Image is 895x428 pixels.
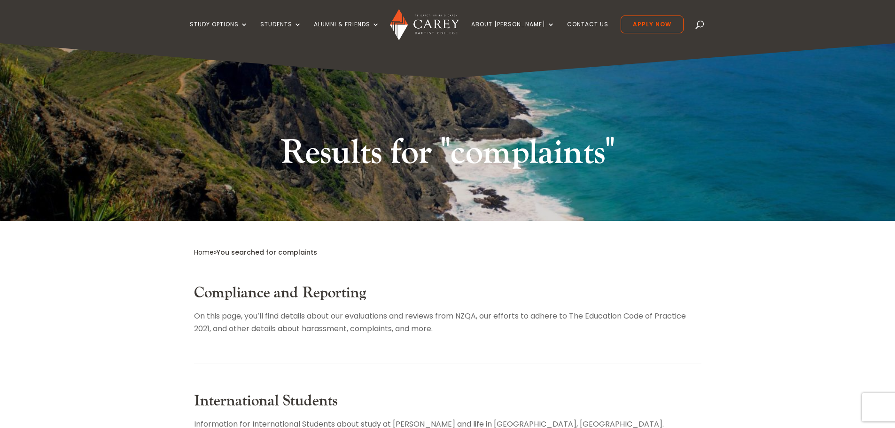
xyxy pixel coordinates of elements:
[194,248,317,257] span: »
[217,248,317,257] span: You searched for complaints
[390,9,459,40] img: Carey Baptist College
[272,131,624,180] h1: Results for "complaints"
[567,21,608,43] a: Contact Us
[314,21,380,43] a: Alumni & Friends
[260,21,302,43] a: Students
[194,248,214,257] a: Home
[190,21,248,43] a: Study Options
[194,310,701,335] p: On this page, you’ll find details about our evaluations and reviews from NZQA, our efforts to adh...
[471,21,555,43] a: About [PERSON_NAME]
[621,16,684,33] a: Apply Now
[194,391,337,411] a: International Students
[194,283,366,303] a: Compliance and Reporting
